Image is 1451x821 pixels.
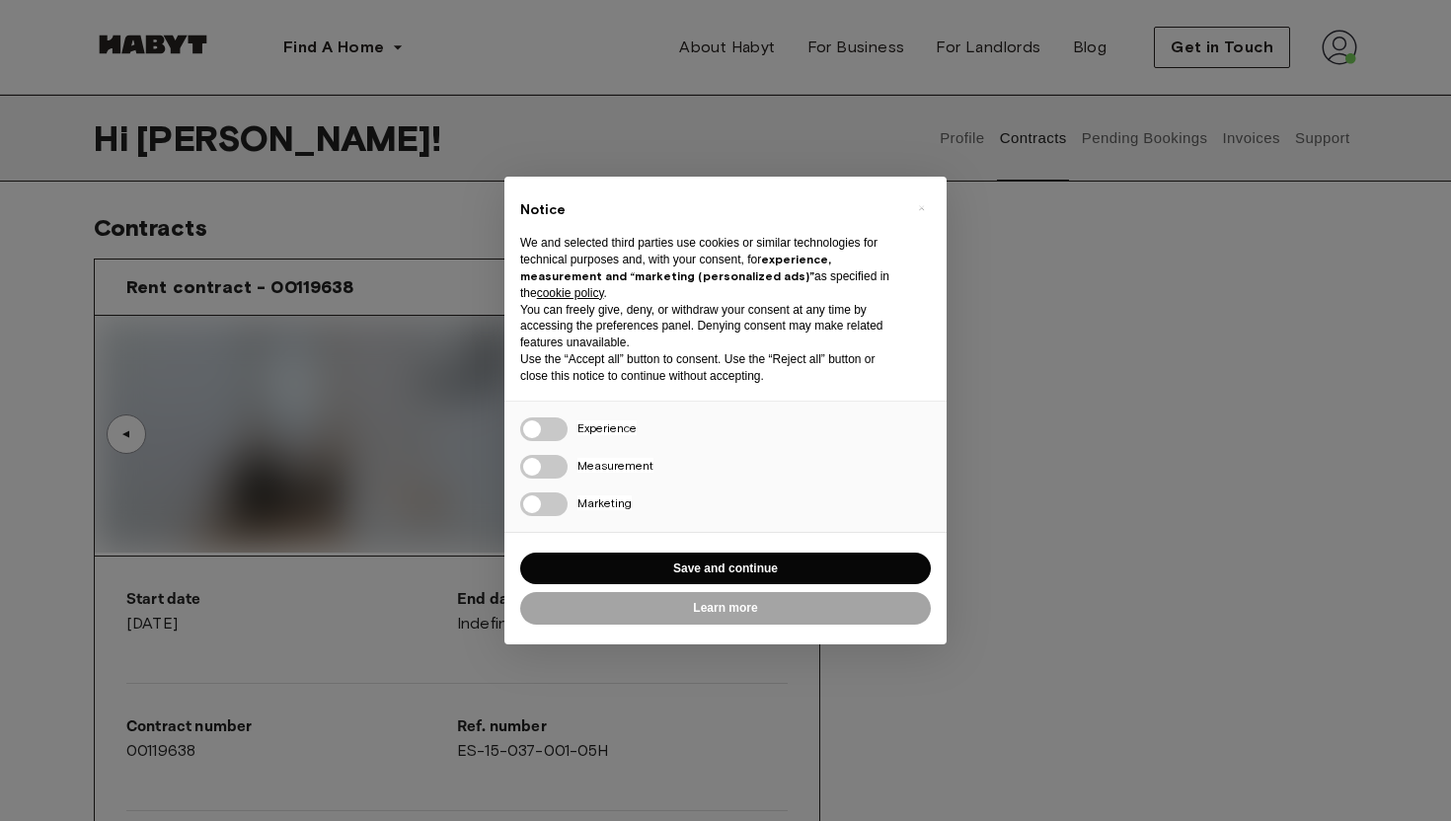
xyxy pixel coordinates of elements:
h2: Notice [520,200,899,220]
span: Experience [577,420,637,435]
strong: experience, measurement and “marketing (personalized ads)” [520,252,831,283]
p: We and selected third parties use cookies or similar technologies for technical purposes and, wit... [520,235,899,301]
span: Marketing [577,495,632,510]
button: Close this notice [905,192,937,224]
a: cookie policy [537,286,604,300]
span: × [918,196,925,220]
button: Learn more [520,592,931,625]
button: Save and continue [520,553,931,585]
p: You can freely give, deny, or withdraw your consent at any time by accessing the preferences pane... [520,302,899,351]
span: Measurement [577,458,653,473]
p: Use the “Accept all” button to consent. Use the “Reject all” button or close this notice to conti... [520,351,899,385]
